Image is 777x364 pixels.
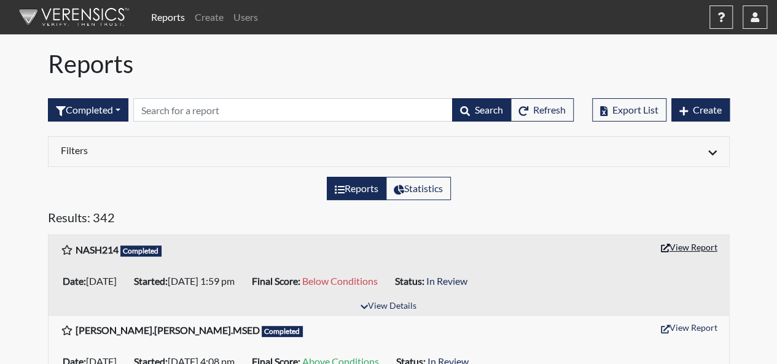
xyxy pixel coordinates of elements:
span: Search [475,104,503,115]
h5: Results: 342 [48,210,730,230]
button: Refresh [510,98,574,122]
span: Refresh [533,104,566,115]
button: Export List [592,98,666,122]
span: Completed [120,246,162,257]
label: View statistics about completed interviews [386,177,451,200]
a: Reports [146,5,190,29]
span: Export List [612,104,658,115]
span: Below Conditions [302,275,378,287]
li: [DATE] 1:59 pm [129,271,247,291]
b: Status: [395,275,424,287]
b: Final Score: [252,275,300,287]
a: Create [190,5,228,29]
span: Create [693,104,722,115]
div: Click to expand/collapse filters [52,144,726,159]
input: Search by Registration ID, Interview Number, or Investigation Name. [133,98,453,122]
label: View the list of reports [327,177,386,200]
button: View Report [655,318,723,337]
div: Filter by interview status [48,98,128,122]
span: Completed [262,326,303,337]
button: Create [671,98,730,122]
a: Users [228,5,263,29]
b: NASH214 [76,244,119,255]
h6: Filters [61,144,380,156]
button: Search [452,98,511,122]
button: View Report [655,238,723,257]
b: [PERSON_NAME].[PERSON_NAME].MSED [76,324,260,336]
b: Date: [63,275,86,287]
b: Started: [134,275,168,287]
li: [DATE] [58,271,129,291]
h1: Reports [48,49,730,79]
button: Completed [48,98,128,122]
button: View Details [355,298,422,315]
span: In Review [426,275,467,287]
